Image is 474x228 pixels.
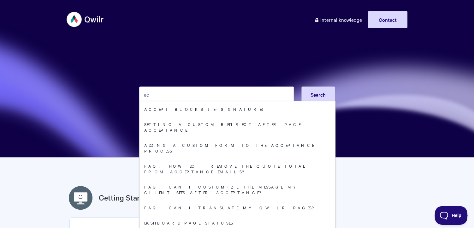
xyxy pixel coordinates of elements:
[368,11,407,28] a: Contact
[139,200,335,215] a: FAQ: Can I translate my Qwilr Pages?
[139,158,335,179] a: FAQ: How do I remove the quote total from acceptance emails?
[139,137,335,158] a: Adding a custom form to the acceptance process
[301,87,335,102] button: Search
[139,117,335,137] a: Setting a custom redirect after page acceptance
[139,87,294,102] input: Search the knowledge base
[99,192,151,203] a: Getting Started
[67,8,104,31] img: Qwilr Help Center
[310,11,367,28] a: Internal knowledge
[139,101,335,117] a: Accept Blocks (E-Signature)
[311,91,326,98] span: Search
[435,206,468,225] iframe: Toggle Customer Support
[139,179,335,200] a: FAQ: Can I customize the message my client sees after acceptance?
